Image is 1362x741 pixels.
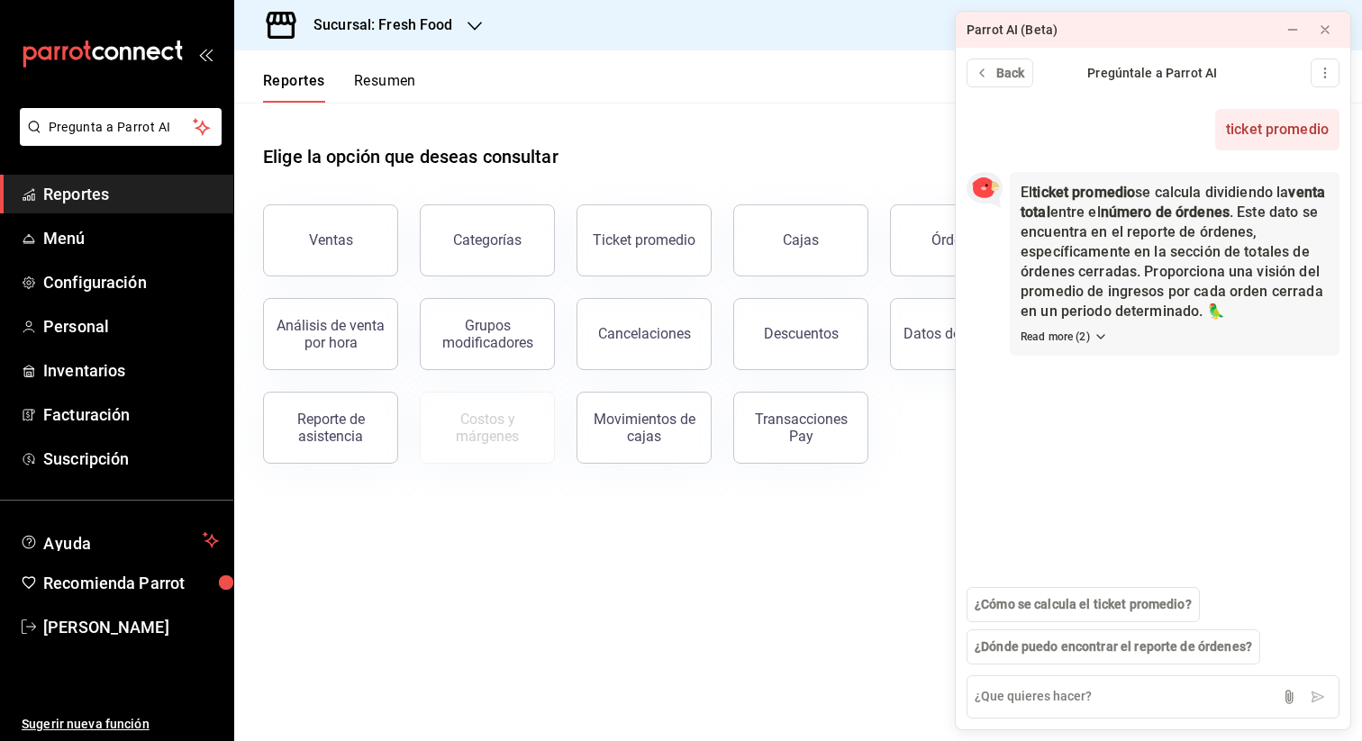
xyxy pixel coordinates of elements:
span: Pregunta a Parrot AI [49,118,194,137]
h3: Sucursal: Fresh Food [299,14,453,36]
div: Parrot AI (Beta) [967,21,1058,40]
span: Facturación [43,402,219,427]
div: Órdenes [931,231,984,249]
button: Contrata inventarios para ver este reporte [420,392,555,464]
span: ¿Cómo se calcula el ticket promedio? [975,595,1192,614]
button: open_drawer_menu [198,47,213,61]
button: Pregunta a Parrot AI [20,108,222,146]
p: El se calcula dividiendo la entre el . Este dato se encuentra en el reporte de órdenes, específic... [1021,183,1329,321]
span: Reportes [43,182,219,206]
button: Datos de clientes [890,298,1025,370]
button: Back [967,59,1033,87]
div: Descuentos [764,325,839,342]
button: ¿Cómo se calcula el ticket promedio? [967,587,1200,622]
button: Descuentos [733,298,868,370]
span: ticket promedio [1226,120,1329,140]
button: Reporte de asistencia [263,392,398,464]
div: Ticket promedio [593,231,695,249]
button: Análisis de venta por hora [263,298,398,370]
button: Órdenes [890,204,1025,276]
span: Configuración [43,270,219,294]
span: Menú [43,226,219,250]
a: Cajas [733,204,868,276]
div: Movimientos de cajas [588,411,700,445]
button: Transacciones Pay [733,392,868,464]
span: Sugerir nueva función [22,715,219,734]
button: Cancelaciones [577,298,712,370]
span: Recomienda Parrot [43,571,219,595]
span: Ayuda [43,529,195,551]
div: Datos de clientes [903,325,1012,342]
div: Cajas [783,230,820,251]
strong: ticket promedio [1032,184,1135,201]
button: Movimientos de cajas [577,392,712,464]
div: Ventas [309,231,353,249]
div: Transacciones Pay [745,411,857,445]
button: Ticket promedio [577,204,712,276]
span: ¿Dónde puedo encontrar el reporte de órdenes? [975,637,1252,656]
div: Grupos modificadores [431,317,543,351]
span: Personal [43,314,219,339]
button: Grupos modificadores [420,298,555,370]
button: Categorías [420,204,555,276]
span: Back [996,64,1025,83]
span: Suscripción [43,447,219,471]
div: navigation tabs [263,72,416,103]
div: Reporte de asistencia [275,411,386,445]
div: Pregúntale a Parrot AI [1033,64,1272,83]
div: Análisis de venta por hora [275,317,386,351]
button: Read more (2) [1021,329,1108,345]
strong: número de órdenes [1101,203,1230,221]
button: Resumen [354,72,416,103]
div: Categorías [453,231,522,249]
span: [PERSON_NAME] [43,615,219,639]
button: ¿Dónde puedo encontrar el reporte de órdenes? [967,629,1260,664]
div: Costos y márgenes [431,411,543,445]
button: Ventas [263,204,398,276]
span: Inventarios [43,358,219,383]
h1: Elige la opción que deseas consultar [263,143,558,170]
button: Reportes [263,72,325,103]
div: Cancelaciones [598,325,691,342]
a: Pregunta a Parrot AI [13,131,222,149]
